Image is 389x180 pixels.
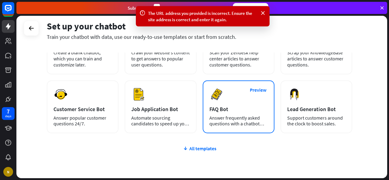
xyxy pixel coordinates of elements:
div: The URL address you provided is incorrect. Ensure the site address is correct and enter it again. [148,10,257,23]
div: Train your chatbot with data, use our ready-to-use templates or start from scratch. [47,33,352,40]
div: Answer popular customer questions 24/7. [53,115,112,127]
button: Open LiveChat chat widget [5,2,23,21]
div: Create a blank chatbot, which you can train and customize later. [53,49,112,68]
a: 7 days [2,107,15,120]
div: 4 [154,4,160,12]
div: Customer Service Bot [53,106,112,113]
div: 7 [7,109,10,114]
div: Crawl your website’s content to get answers to popular user questions. [131,49,190,68]
div: Set up your chatbot [47,20,352,32]
div: Scrap your KnowledgeBase articles to answer customer questions. [287,49,346,68]
div: Automate sourcing candidates to speed up your hiring process. [131,115,190,127]
div: Support customers around the clock to boost sales. [287,115,346,127]
div: FAQ Bot [209,106,268,113]
button: Preview [246,84,270,96]
div: N [3,167,13,177]
div: Subscribe now [233,3,268,13]
div: Answer frequently asked questions with a chatbot and save your time. [209,115,268,127]
div: Scan your Zendesk help center articles to answer customer questions. [209,49,268,68]
div: Subscribe in days to get your first month for $1 [128,4,228,12]
div: Lead Generation Bot [287,106,346,113]
div: All templates [47,145,352,151]
div: days [5,114,11,118]
div: Job Application Bot [131,106,190,113]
